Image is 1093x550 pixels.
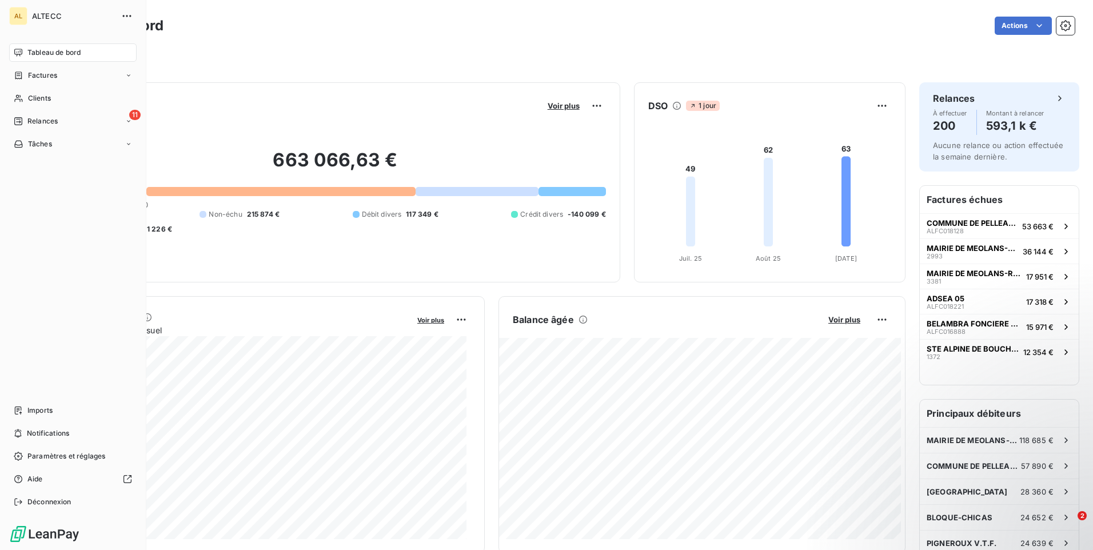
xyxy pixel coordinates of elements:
[828,315,860,324] span: Voir plus
[920,314,1079,339] button: BELAMBRA FONCIERE TOURISMEALFC01688815 971 €
[927,278,941,285] span: 3381
[686,101,720,111] span: 1 jour
[1026,322,1054,332] span: 15 971 €
[129,110,141,120] span: 11
[9,7,27,25] div: AL
[927,218,1018,228] span: COMMUNE DE PELLEAUTIER
[27,405,53,416] span: Imports
[927,319,1022,328] span: BELAMBRA FONCIERE TOURISME
[927,294,964,303] span: ADSEA 05
[927,303,964,310] span: ALFC018221
[28,139,52,149] span: Tâches
[927,353,940,360] span: 1372
[920,264,1079,289] button: MAIRIE DE MEOLANS-REVEL338117 951 €
[362,209,402,220] span: Débit divers
[927,539,996,548] span: PIGNEROUX V.T.F.
[544,101,583,111] button: Voir plus
[995,17,1052,35] button: Actions
[548,101,580,110] span: Voir plus
[1026,272,1054,281] span: 17 951 €
[920,213,1079,238] button: COMMUNE DE PELLEAUTIERALFC01812853 663 €
[1022,222,1054,231] span: 53 663 €
[679,254,702,262] tspan: Juil. 25
[568,209,606,220] span: -140 099 €
[864,439,1093,519] iframe: Intercom notifications message
[417,316,444,324] span: Voir plus
[825,314,864,325] button: Voir plus
[28,70,57,81] span: Factures
[520,209,563,220] span: Crédit divers
[9,525,80,543] img: Logo LeanPay
[986,117,1044,135] h4: 593,1 k €
[927,436,1019,445] span: MAIRIE DE MEOLANS-REVEL
[27,451,105,461] span: Paramètres et réglages
[927,269,1022,278] span: MAIRIE DE MEOLANS-REVEL
[27,47,81,58] span: Tableau de bord
[27,116,58,126] span: Relances
[933,117,967,135] h4: 200
[927,253,943,260] span: 2993
[9,470,137,488] a: Aide
[1023,348,1054,357] span: 12 354 €
[28,93,51,103] span: Clients
[927,328,966,335] span: ALFC016888
[927,228,964,234] span: ALFC018128
[32,11,114,21] span: ALTECC
[1023,247,1054,256] span: 36 144 €
[209,209,242,220] span: Non-échu
[143,224,172,234] span: -1 226 €
[927,244,1018,253] span: MAIRIE DE MEOLANS-REVEL
[27,497,71,507] span: Déconnexion
[920,186,1079,213] h6: Factures échues
[1054,511,1082,539] iframe: Intercom live chat
[920,400,1079,427] h6: Principaux débiteurs
[920,238,1079,264] button: MAIRIE DE MEOLANS-REVEL299336 144 €
[920,339,1079,364] button: STE ALPINE DE BOUCHERIE CHARCUTERIE L'ARGENTIERE137212 354 €
[933,91,975,105] h6: Relances
[247,209,280,220] span: 215 874 €
[414,314,448,325] button: Voir plus
[648,99,668,113] h6: DSO
[986,110,1044,117] span: Montant à relancer
[933,110,967,117] span: À effectuer
[1078,511,1087,520] span: 2
[835,254,857,262] tspan: [DATE]
[513,313,574,326] h6: Balance âgée
[756,254,781,262] tspan: Août 25
[1026,297,1054,306] span: 17 318 €
[65,149,606,183] h2: 663 066,63 €
[27,474,43,484] span: Aide
[920,289,1079,314] button: ADSEA 05ALFC01822117 318 €
[927,344,1019,353] span: STE ALPINE DE BOUCHERIE CHARCUTERIE L'ARGENTIERE
[1019,436,1054,445] span: 118 685 €
[27,428,69,439] span: Notifications
[933,141,1063,161] span: Aucune relance ou action effectuée la semaine dernière.
[65,324,409,336] span: Chiffre d'affaires mensuel
[1020,539,1054,548] span: 24 639 €
[406,209,438,220] span: 117 349 €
